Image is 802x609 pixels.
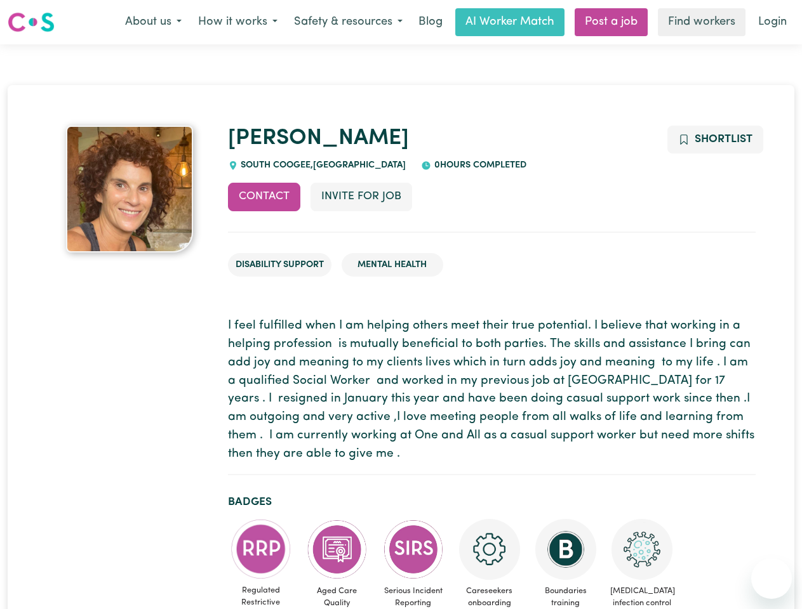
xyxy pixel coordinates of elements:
[431,160,526,170] span: 0 hours completed
[231,519,291,579] img: CS Academy: Regulated Restrictive Practices course completed
[411,8,450,36] a: Blog
[66,126,193,252] img: Belinda
[575,8,648,36] a: Post a job
[117,9,190,36] button: About us
[455,8,565,36] a: AI Worker Match
[658,8,745,36] a: Find workers
[228,183,300,211] button: Contact
[751,8,794,36] a: Login
[667,126,763,154] button: Add to shortlist
[228,128,409,150] a: [PERSON_NAME]
[190,9,286,36] button: How it works
[342,253,443,277] li: Mental Health
[286,9,411,36] button: Safety & resources
[228,253,331,277] li: Disability Support
[8,11,55,34] img: Careseekers logo
[311,183,412,211] button: Invite for Job
[47,126,213,252] a: Belinda's profile picture'
[228,495,756,509] h2: Badges
[535,519,596,580] img: CS Academy: Boundaries in care and support work course completed
[383,519,444,580] img: CS Academy: Serious Incident Reporting Scheme course completed
[307,519,368,580] img: CS Academy: Aged Care Quality Standards & Code of Conduct course completed
[612,519,672,580] img: CS Academy: COVID-19 Infection Control Training course completed
[751,558,792,599] iframe: Button to launch messaging window
[228,317,756,463] p: I feel fulfilled when I am helping others meet their true potential. I believe that working in a ...
[695,134,752,145] span: Shortlist
[8,8,55,37] a: Careseekers logo
[238,160,406,170] span: SOUTH COOGEE , [GEOGRAPHIC_DATA]
[459,519,520,580] img: CS Academy: Careseekers Onboarding course completed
